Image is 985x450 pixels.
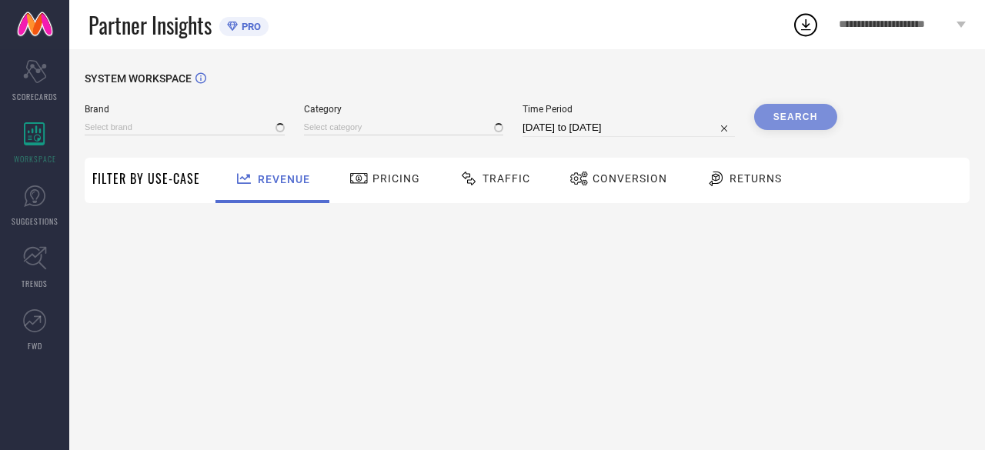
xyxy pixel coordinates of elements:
[85,119,285,135] input: Select brand
[238,21,261,32] span: PRO
[482,172,530,185] span: Traffic
[523,104,735,115] span: Time Period
[730,172,782,185] span: Returns
[12,215,58,227] span: SUGGESTIONS
[28,340,42,352] span: FWD
[22,278,48,289] span: TRENDS
[304,119,504,135] input: Select category
[88,9,212,41] span: Partner Insights
[12,91,58,102] span: SCORECARDS
[792,11,820,38] div: Open download list
[92,169,200,188] span: Filter By Use-Case
[14,153,56,165] span: WORKSPACE
[85,72,192,85] span: SYSTEM WORKSPACE
[372,172,420,185] span: Pricing
[258,173,310,185] span: Revenue
[85,104,285,115] span: Brand
[304,104,504,115] span: Category
[523,118,735,137] input: Select time period
[593,172,667,185] span: Conversion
